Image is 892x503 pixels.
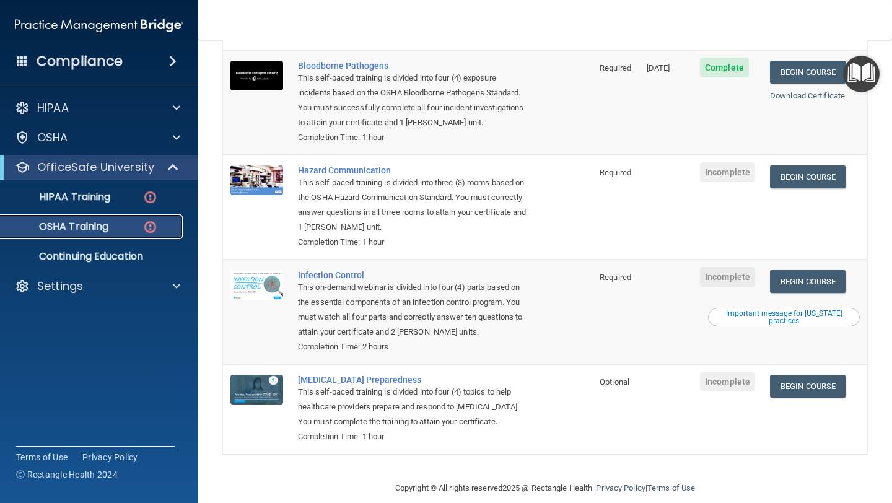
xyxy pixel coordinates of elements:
[298,61,530,71] a: Bloodborne Pathogens
[298,270,530,280] a: Infection Control
[770,165,846,188] a: Begin Course
[298,375,530,385] a: [MEDICAL_DATA] Preparedness
[298,429,530,444] div: Completion Time: 1 hour
[700,58,749,77] span: Complete
[298,339,530,354] div: Completion Time: 2 hours
[142,219,158,235] img: danger-circle.6113f641.png
[700,372,755,391] span: Incomplete
[37,130,68,145] p: OSHA
[37,100,69,115] p: HIPAA
[647,63,670,72] span: [DATE]
[298,71,530,130] div: This self-paced training is divided into four (4) exposure incidents based on the OSHA Bloodborne...
[770,61,846,84] a: Begin Course
[298,385,530,429] div: This self-paced training is divided into four (4) topics to help healthcare providers prepare and...
[600,273,631,282] span: Required
[600,63,631,72] span: Required
[600,377,629,387] span: Optional
[770,375,846,398] a: Begin Course
[8,191,110,203] p: HIPAA Training
[678,415,877,465] iframe: Drift Widget Chat Controller
[15,13,183,38] img: PMB logo
[647,483,695,492] a: Terms of Use
[15,130,180,145] a: OSHA
[700,162,755,182] span: Incomplete
[298,130,530,145] div: Completion Time: 1 hour
[16,451,68,463] a: Terms of Use
[596,483,645,492] a: Privacy Policy
[700,267,755,287] span: Incomplete
[770,91,845,100] a: Download Certificate
[708,308,860,326] button: Read this if you are a dental practitioner in the state of CA
[15,160,180,175] a: OfficeSafe University
[843,56,880,92] button: Open Resource Center
[298,235,530,250] div: Completion Time: 1 hour
[16,468,118,481] span: Ⓒ Rectangle Health 2024
[710,310,858,325] div: Important message for [US_STATE] practices
[298,280,530,339] div: This on-demand webinar is divided into four (4) parts based on the essential components of an inf...
[298,165,530,175] a: Hazard Communication
[37,160,154,175] p: OfficeSafe University
[82,451,138,463] a: Privacy Policy
[298,175,530,235] div: This self-paced training is divided into three (3) rooms based on the OSHA Hazard Communication S...
[8,250,177,263] p: Continuing Education
[600,168,631,177] span: Required
[15,100,180,115] a: HIPAA
[37,53,123,70] h4: Compliance
[8,221,108,233] p: OSHA Training
[770,270,846,293] a: Begin Course
[37,279,83,294] p: Settings
[15,279,180,294] a: Settings
[142,190,158,205] img: danger-circle.6113f641.png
